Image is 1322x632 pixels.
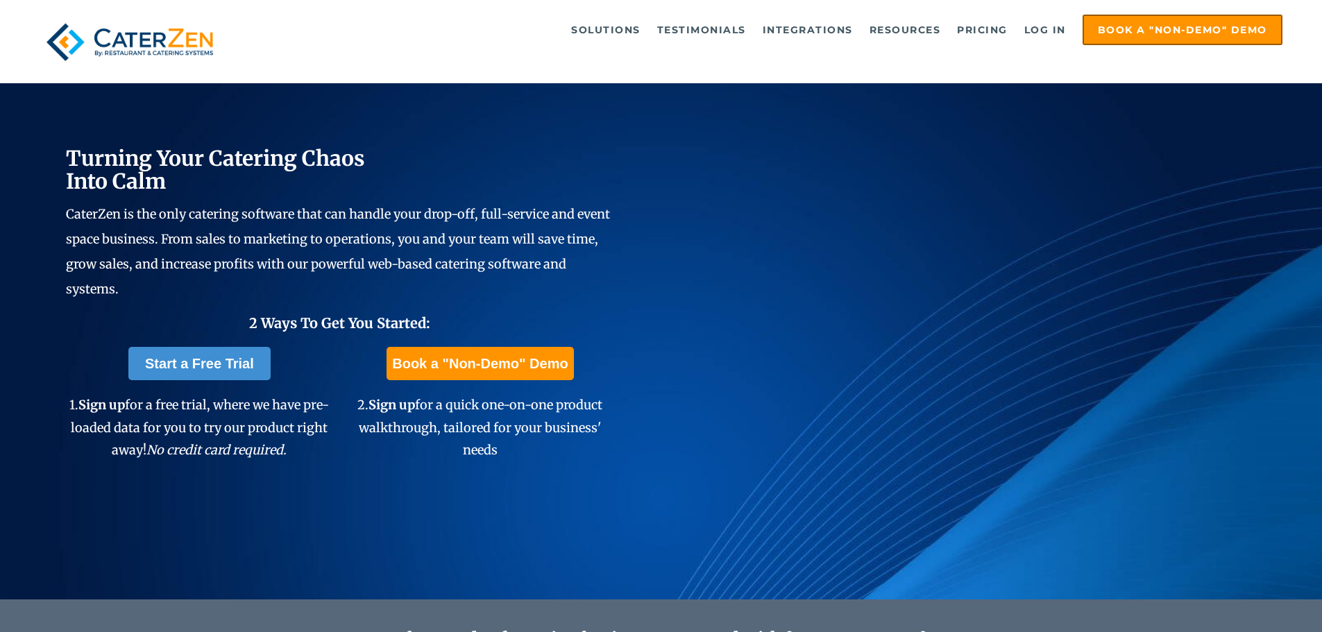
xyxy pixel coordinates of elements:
a: Log in [1017,16,1073,44]
a: Integrations [756,16,860,44]
span: 1. for a free trial, where we have pre-loaded data for you to try our product right away! [69,397,329,458]
span: Sign up [368,397,415,413]
a: Book a "Non-Demo" Demo [1083,15,1282,45]
a: Solutions [564,16,647,44]
a: Start a Free Trial [128,347,271,380]
div: Navigation Menu [252,15,1282,45]
span: 2 Ways To Get You Started: [249,314,430,332]
em: No credit card required. [146,442,287,458]
a: Pricing [950,16,1015,44]
span: 2. for a quick one-on-one product walkthrough, tailored for your business' needs [357,397,602,458]
a: Book a "Non-Demo" Demo [387,347,573,380]
a: Testimonials [650,16,753,44]
iframe: Help widget launcher [1198,578,1307,617]
span: CaterZen is the only catering software that can handle your drop-off, full-service and event spac... [66,206,610,297]
span: Sign up [78,397,125,413]
a: Resources [863,16,948,44]
span: Turning Your Catering Chaos Into Calm [66,145,365,194]
img: caterzen [40,15,220,69]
